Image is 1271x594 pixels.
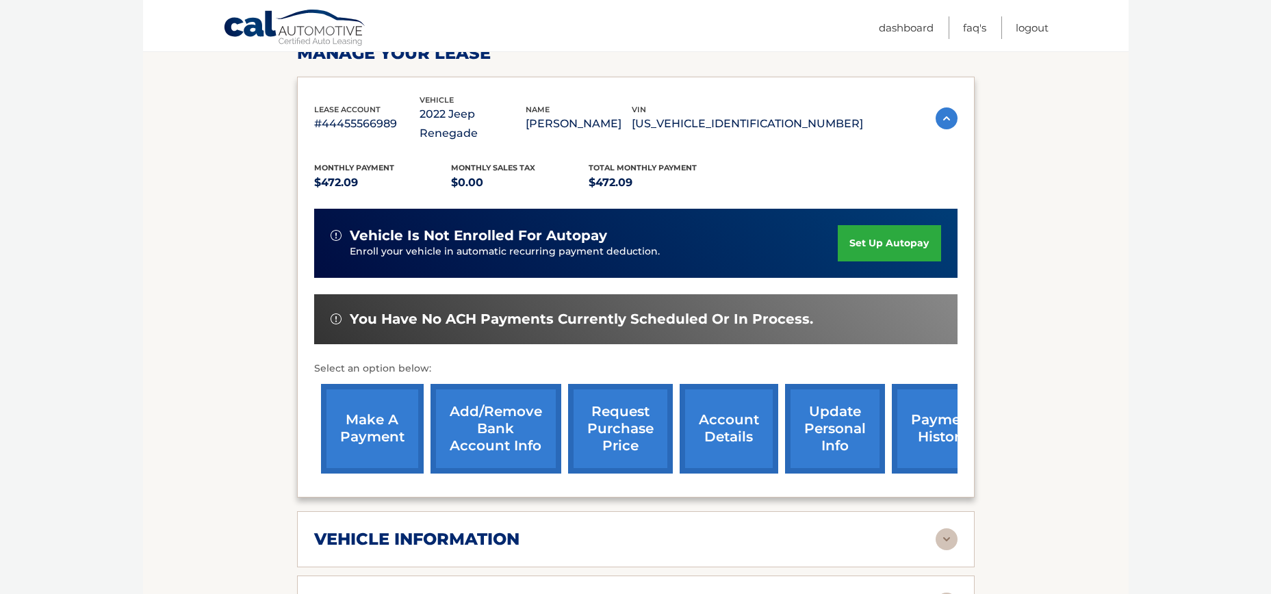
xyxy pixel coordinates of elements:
a: Cal Automotive [223,9,367,49]
p: 2022 Jeep Renegade [420,105,526,143]
a: Dashboard [879,16,934,39]
a: request purchase price [568,384,673,474]
p: $472.09 [589,173,726,192]
p: $0.00 [451,173,589,192]
h2: Manage Your Lease [297,43,975,64]
p: Select an option below: [314,361,958,377]
a: FAQ's [963,16,986,39]
a: account details [680,384,778,474]
a: update personal info [785,384,885,474]
a: make a payment [321,384,424,474]
span: Total Monthly Payment [589,163,697,172]
p: $472.09 [314,173,452,192]
h2: vehicle information [314,529,519,550]
span: vehicle [420,95,454,105]
span: lease account [314,105,381,114]
img: alert-white.svg [331,313,342,324]
p: #44455566989 [314,114,420,133]
p: [PERSON_NAME] [526,114,632,133]
a: Add/Remove bank account info [431,384,561,474]
span: name [526,105,550,114]
span: You have no ACH payments currently scheduled or in process. [350,311,813,328]
img: accordion-rest.svg [936,528,958,550]
p: [US_VEHICLE_IDENTIFICATION_NUMBER] [632,114,863,133]
img: alert-white.svg [331,230,342,241]
p: Enroll your vehicle in automatic recurring payment deduction. [350,244,838,259]
a: Logout [1016,16,1049,39]
img: accordion-active.svg [936,107,958,129]
span: vehicle is not enrolled for autopay [350,227,607,244]
span: Monthly Payment [314,163,394,172]
span: Monthly sales Tax [451,163,535,172]
a: payment history [892,384,994,474]
a: set up autopay [838,225,940,261]
span: vin [632,105,646,114]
